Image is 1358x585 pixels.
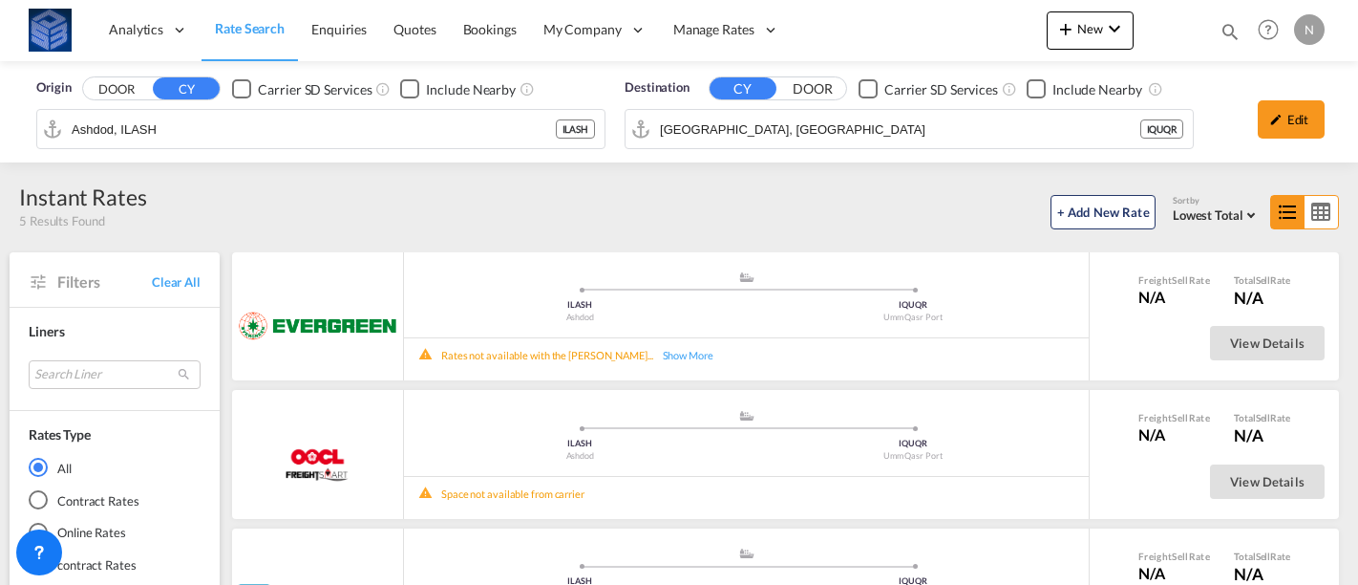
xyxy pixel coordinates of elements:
[1027,78,1142,98] md-checkbox: Checkbox No Ink
[1256,412,1271,423] span: Sell
[1294,14,1325,45] div: N
[463,21,517,37] span: Bookings
[556,119,596,139] div: ILASH
[625,78,690,97] span: Destination
[735,411,758,421] md-icon: assets/icons/custom/ship-fill.svg
[29,425,91,444] div: Rates Type
[1103,17,1126,40] md-icon: icon-chevron-down
[1252,13,1284,46] span: Help
[1234,273,1290,287] div: Total Rate
[19,212,105,229] span: 5 Results Found
[884,80,998,99] div: Carrier SD Services
[441,487,584,501] div: Space not available from carrier
[673,20,754,39] span: Manage Rates
[859,78,998,98] md-checkbox: Checkbox No Ink
[258,80,371,99] div: Carrier SD Services
[1173,207,1243,223] span: Lowest Total
[1148,81,1163,97] md-icon: Unchecked: Ignores neighbouring ports when fetching rates.Checked : Includes neighbouring ports w...
[414,312,747,324] div: Ashdod
[735,549,758,558] md-icon: assets/icons/custom/ship-fill.svg
[747,299,1080,312] div: IQUQR
[400,78,516,98] md-checkbox: Checkbox No Ink
[441,348,653,362] div: Rates not available with the [PERSON_NAME]...
[109,20,163,39] span: Analytics
[1234,424,1290,447] div: N/A
[1172,551,1188,562] span: Sell
[19,182,147,212] div: Instant Rates
[710,77,776,99] button: CY
[1305,196,1338,228] md-icon: icon-table-large
[1210,465,1325,499] button: View Details
[1050,195,1156,229] button: + Add New Rate
[1256,551,1271,562] span: Sell
[1172,274,1188,286] span: Sell
[36,78,71,97] span: Origin
[29,523,201,542] md-radio-button: Online Rates
[83,78,150,100] button: DOOR
[153,77,220,99] button: CY
[393,21,435,37] span: Quotes
[1052,80,1142,99] div: Include Nearby
[1230,474,1305,489] span: View Details
[653,348,739,362] div: Show More
[72,115,556,143] input: Search by Port
[1138,287,1215,308] div: N/A
[1234,411,1290,424] div: Total Rate
[520,81,535,97] md-icon: Unchecked: Ignores neighbouring ports when fetching rates.Checked : Includes neighbouring ports w...
[543,20,622,39] span: My Company
[1220,21,1241,42] md-icon: icon-magnify
[1173,203,1261,225] md-select: Select: Lowest Total
[1047,11,1134,50] button: icon-plus 400-fgNewicon-chevron-down
[29,490,201,509] md-radio-button: Contract Rates
[1256,274,1271,286] span: Sell
[1220,21,1241,50] div: icon-magnify
[1258,100,1325,139] div: icon-pencilEdit
[1234,550,1290,563] div: Total Rate
[747,450,1080,463] div: Umm Qasr Port
[747,438,1080,450] div: IQUQR
[57,271,152,292] span: Filters
[418,348,441,362] md-icon: icon-alert
[1271,196,1305,228] md-icon: icon-format-list-bulleted
[29,458,201,477] md-radio-button: All
[1054,21,1126,36] span: New
[273,441,362,488] img: OOCL | FreightSmart
[414,299,747,312] div: ILASH
[311,21,367,37] span: Enquiries
[779,78,846,100] button: DOOR
[215,20,285,36] span: Rate Search
[152,273,201,291] span: Clear All
[1138,273,1215,287] div: Freight Rate
[1054,17,1077,40] md-icon: icon-plus 400-fg
[747,312,1080,324] div: Umm Qasr Port
[232,78,371,98] md-checkbox: Checkbox No Ink
[29,9,72,52] img: fff785d0086311efa2d3e168b14c2f64.png
[237,312,398,341] img: Evergreen (EMC) | Spot
[414,438,747,450] div: ILASH
[1172,412,1188,423] span: Sell
[1252,13,1294,48] div: Help
[1140,119,1184,139] div: IQUQR
[29,555,201,574] md-radio-button: contract Rates
[1230,336,1305,351] span: View Details
[414,450,747,463] div: Ashdod
[626,110,1193,148] md-input-container: Umm Qasr Port, IQUQR
[426,80,516,99] div: Include Nearby
[1138,424,1215,445] div: N/A
[1269,113,1283,126] md-icon: icon-pencil
[1234,287,1290,310] div: N/A
[1173,195,1261,207] div: Sort by
[1210,326,1325,360] button: View Details
[375,81,391,97] md-icon: Unchecked: Search for CY (Container Yard) services for all selected carriers.Checked : Search for...
[1138,411,1215,424] div: Freight Rate
[1002,81,1017,97] md-icon: Unchecked: Search for CY (Container Yard) services for all selected carriers.Checked : Search for...
[29,323,64,339] span: Liners
[660,115,1140,143] input: Search by Port
[418,487,441,501] md-icon: icon-alert
[1138,563,1215,584] div: N/A
[735,272,758,282] md-icon: assets/icons/custom/ship-fill.svg
[1138,550,1215,563] div: Freight Rate
[37,110,605,148] md-input-container: Ashdod, ILASH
